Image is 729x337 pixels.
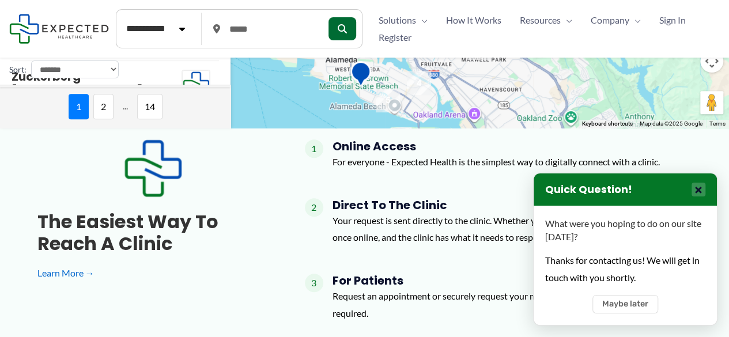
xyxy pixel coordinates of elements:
p: Your request is sent directly to the clinic. Whether you are a patient or a provider, submit once... [333,212,692,246]
a: Register [369,29,421,46]
span: Register [379,29,411,46]
a: SolutionsMenu Toggle [369,12,437,29]
h3: The Easiest Way To Reach A Clinic [37,211,268,255]
h3: Quick Question! [545,183,632,196]
label: Sort: [9,62,27,77]
h4: Direct To The Clinic [333,198,692,212]
a: ResourcesMenu Toggle [511,12,581,29]
a: Sign In [650,12,695,29]
span: How It Works [446,12,501,29]
p: Request an appointment or securely request your medical records — less phone tag required. [333,287,692,321]
span: 1 [69,94,89,119]
a: Learn More → [37,264,268,282]
span: Menu Toggle [629,12,641,29]
span: 3 [305,274,323,292]
div: 5 [371,84,405,117]
button: Keyboard shortcuts [582,120,633,128]
span: 2 [305,198,323,217]
span: Resources [520,12,561,29]
a: How It Works [437,12,511,29]
img: Expected Healthcare Logo - side, dark font, small [9,14,109,43]
span: Company [591,12,629,29]
span: Menu Toggle [416,12,428,29]
a: Terms (opens in new tab) [709,120,726,127]
button: Maybe later [592,295,658,313]
span: 14 [137,94,163,119]
span: Map data ©2025 Google [640,120,702,127]
span: ... [118,94,133,119]
span: Sign In [659,12,686,29]
span: 1 [305,139,323,158]
span: 2 [93,94,114,119]
img: Expected Healthcare Logo [124,139,182,197]
a: CompanyMenu Toggle [581,12,650,29]
h4: For Patients [333,274,692,287]
button: Close [692,183,705,196]
span: Solutions [379,12,416,29]
p: For everyone - Expected Health is the simplest way to digitally connect with a clinic. [333,153,660,171]
button: Drag Pegman onto the map to open Street View [700,91,723,114]
div: 4 [402,66,436,100]
h4: Online Access [333,139,660,153]
div: Thanks for contacting us! We will get in touch with you shortly. [545,252,705,286]
p: What were you hoping to do on our site [DATE]? [545,217,705,243]
div: Crown Bay Nursing &#038; Rehabilitation Center [346,56,376,95]
button: Map camera controls [700,50,723,73]
span: Menu Toggle [561,12,572,29]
